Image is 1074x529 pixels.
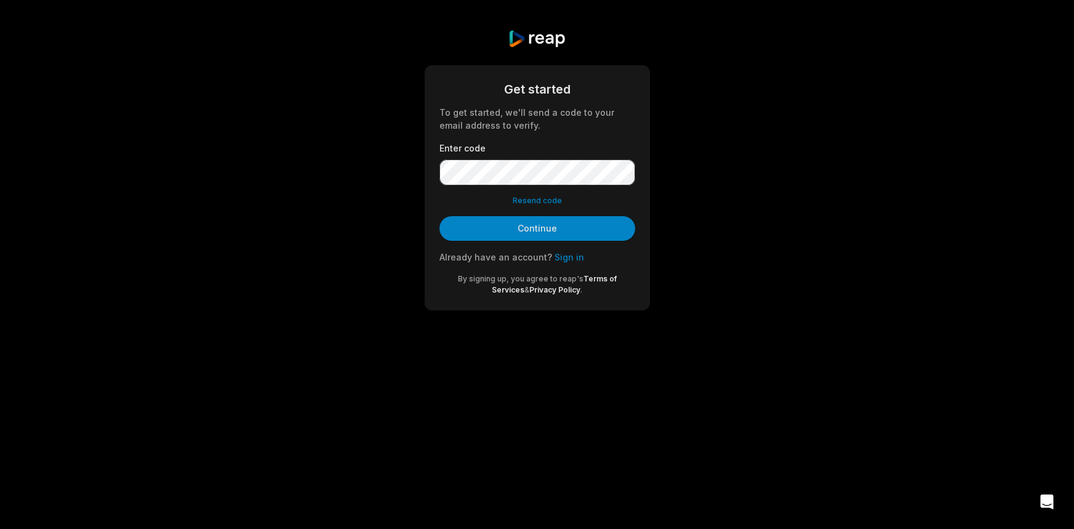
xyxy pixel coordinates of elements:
div: To get started, we'll send a code to your email address to verify. [439,106,635,132]
span: By signing up, you agree to reap's [458,274,583,283]
a: Privacy Policy [529,285,580,294]
img: reap [508,30,566,48]
a: Sign in [555,252,584,262]
a: Terms of Services [492,274,617,294]
div: Get started [439,80,635,99]
button: Continue [439,216,635,241]
div: Open Intercom Messenger [1032,487,1062,517]
label: Enter code [439,142,635,155]
span: . [580,285,582,294]
span: Already have an account? [439,252,552,262]
button: Resend code [513,195,562,206]
span: & [524,285,529,294]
